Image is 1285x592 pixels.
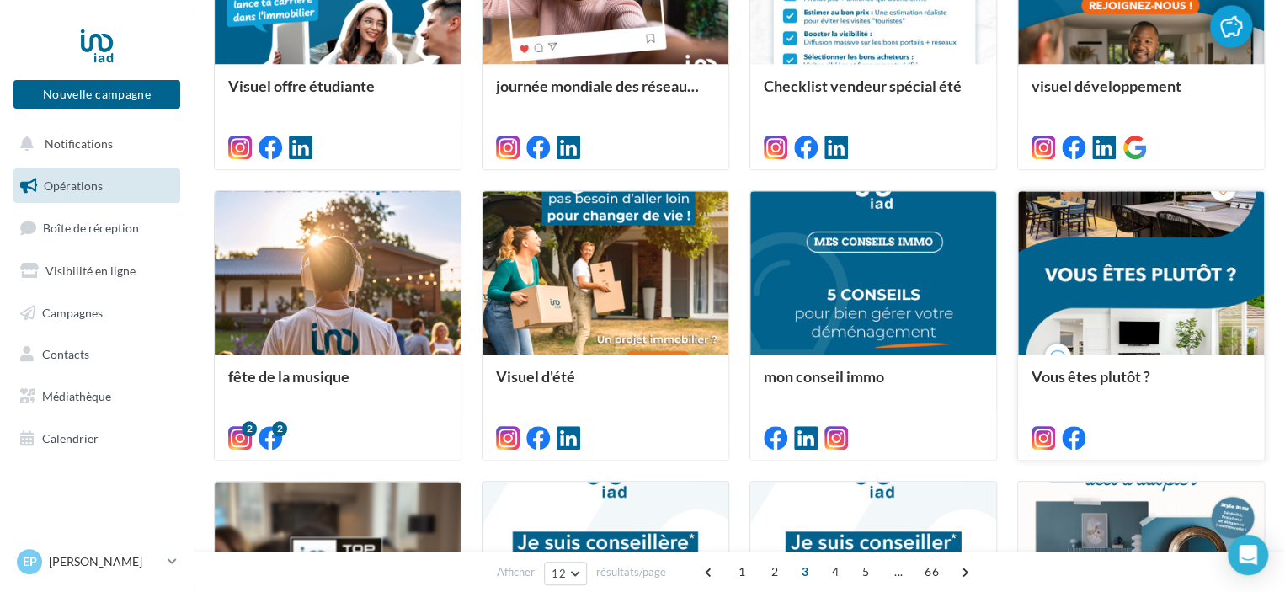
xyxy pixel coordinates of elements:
[43,221,139,235] span: Boîte de réception
[10,168,184,204] a: Opérations
[13,80,180,109] button: Nouvelle campagne
[497,564,535,580] span: Afficher
[496,77,715,111] div: journée mondiale des réseaux sociaux
[49,553,161,570] p: [PERSON_NAME]
[44,179,103,193] span: Opérations
[10,253,184,289] a: Visibilité en ligne
[42,431,99,445] span: Calendrier
[13,546,180,578] a: EP [PERSON_NAME]
[1032,77,1250,111] div: visuel développement
[228,77,447,111] div: Visuel offre étudiante
[242,421,257,436] div: 2
[10,296,184,331] a: Campagnes
[10,126,177,162] button: Notifications
[822,558,849,585] span: 4
[1228,535,1268,575] div: Open Intercom Messenger
[496,368,715,402] div: Visuel d'été
[852,558,879,585] span: 5
[228,368,447,402] div: fête de la musique
[1032,368,1250,402] div: Vous êtes plutôt ?
[764,77,983,111] div: Checklist vendeur spécial été
[552,567,566,580] span: 12
[596,564,666,580] span: résultats/page
[23,553,37,570] span: EP
[45,136,113,151] span: Notifications
[10,210,184,246] a: Boîte de réception
[764,368,983,402] div: mon conseil immo
[272,421,287,436] div: 2
[45,264,136,278] span: Visibilité en ligne
[42,347,89,361] span: Contacts
[10,379,184,414] a: Médiathèque
[918,558,946,585] span: 66
[42,389,111,403] span: Médiathèque
[42,305,103,319] span: Campagnes
[728,558,755,585] span: 1
[761,558,788,585] span: 2
[10,337,184,372] a: Contacts
[885,558,912,585] span: ...
[544,562,587,585] button: 12
[792,558,818,585] span: 3
[10,421,184,456] a: Calendrier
